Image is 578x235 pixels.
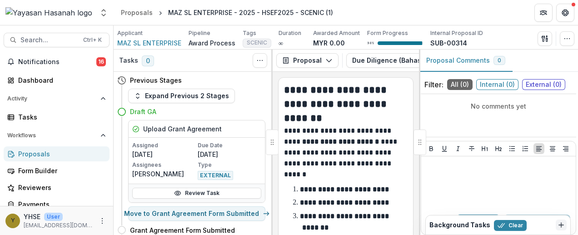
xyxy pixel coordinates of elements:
[18,166,102,175] div: Form Builder
[498,57,501,64] span: 0
[117,29,143,37] p: Applicant
[419,50,513,72] button: Proposal Comments
[198,161,261,169] p: Type
[313,38,345,48] p: MYR 0.00
[429,221,490,229] h2: Background Tasks
[279,38,283,48] p: ∞
[81,35,104,45] div: Ctrl + K
[132,141,196,150] p: Assigned
[121,8,153,17] div: Proposals
[247,40,267,46] span: SCENIC
[520,143,531,154] button: Ordered List
[522,79,565,90] span: External ( 0 )
[117,6,337,19] nav: breadcrumb
[4,146,110,161] a: Proposals
[198,150,261,159] p: [DATE]
[132,150,196,159] p: [DATE]
[430,29,483,37] p: Internal Proposal ID
[5,7,92,18] img: Yayasan Hasanah logo
[132,161,196,169] p: Assignees
[494,220,527,231] button: Clear
[276,53,339,68] button: Proposal
[97,4,110,22] button: Open entity switcher
[128,206,265,221] button: Move to Grant Agreement Form Submitted
[4,110,110,125] a: Tasks
[18,149,102,159] div: Proposals
[4,33,110,47] button: Search...
[4,163,110,178] a: Form Builder
[24,212,40,221] p: YHSE
[4,180,110,195] a: Reviewers
[456,215,500,229] button: Internal
[367,29,408,37] p: Form Progress
[18,183,102,192] div: Reviewers
[117,6,156,19] a: Proposals
[243,29,256,37] p: Tags
[143,124,222,134] h5: Upload Grant Agreement
[556,220,567,230] button: Dismiss
[189,38,235,48] p: Award Process
[18,75,102,85] div: Dashboard
[534,4,553,22] button: Partners
[189,29,210,37] p: Pipeline
[11,218,15,224] div: YHSE
[4,197,110,212] a: Payments
[119,57,138,65] h3: Tasks
[253,53,267,68] button: Toggle View Cancelled Tasks
[132,188,261,199] a: Review Task
[424,79,443,90] p: Filter:
[142,55,154,66] span: 0
[439,143,450,154] button: Underline
[453,143,463,154] button: Italicize
[560,143,571,154] button: Align Right
[313,29,360,37] p: Awarded Amount
[430,38,467,48] p: SUB-00314
[479,143,490,154] button: Heading 1
[117,38,181,48] a: MAZ SL ENTERPRISE
[493,143,504,154] button: Heading 2
[44,213,63,221] p: User
[7,95,97,102] span: Activity
[426,143,437,154] button: Bold
[168,8,333,17] div: MAZ SL ENTERPRISE - 2025 - HSEF2025 - SCENIC (1)
[96,57,106,66] span: 16
[507,143,518,154] button: Bullet List
[556,4,574,22] button: Get Help
[4,128,110,143] button: Open Workflows
[346,53,481,68] button: Due Diligence (Bahasa Melayu)
[367,40,374,46] p: 98 %
[128,89,235,103] button: Expand Previous 2 Stages
[132,169,196,179] p: [PERSON_NAME]
[198,141,261,150] p: Due Date
[533,143,544,154] button: Align Left
[4,73,110,88] a: Dashboard
[4,91,110,106] button: Open Activity
[97,215,108,226] button: More
[504,215,570,229] button: Add Comment
[20,36,78,44] span: Search...
[424,101,573,111] p: No comments yet
[130,107,156,116] h4: Draft GA
[7,132,97,139] span: Workflows
[24,221,93,230] p: [EMAIL_ADDRESS][DOMAIN_NAME]
[130,75,182,85] h4: Previous Stages
[18,200,102,209] div: Payments
[279,29,301,37] p: Duration
[476,79,518,90] span: Internal ( 0 )
[466,143,477,154] button: Strike
[198,171,233,180] span: EXTERNAL
[547,143,558,154] button: Align Center
[18,112,102,122] div: Tasks
[130,225,235,235] h4: Grant Agreement Form Submitted
[18,58,96,66] span: Notifications
[4,55,110,69] button: Notifications16
[447,79,473,90] span: All ( 0 )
